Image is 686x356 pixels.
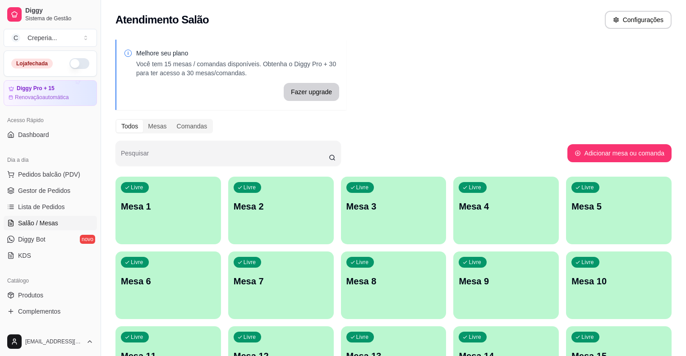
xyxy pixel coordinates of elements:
[18,235,46,244] span: Diggy Bot
[69,58,89,69] button: Alterar Status
[4,232,97,246] a: Diggy Botnovo
[4,331,97,352] button: [EMAIL_ADDRESS][DOMAIN_NAME]
[4,113,97,128] div: Acesso Rápido
[131,333,143,341] p: Livre
[143,120,171,132] div: Mesas
[4,288,97,302] a: Produtos
[346,275,441,288] p: Mesa 8
[4,183,97,198] a: Gestor de Pedidos
[228,251,334,319] button: LivreMesa 7
[121,200,216,213] p: Mesa 1
[4,128,97,142] a: Dashboard
[172,120,212,132] div: Comandas
[17,85,55,92] article: Diggy Pro + 15
[356,259,369,266] p: Livre
[121,152,329,161] input: Pesquisar
[115,13,209,27] h2: Atendimento Salão
[18,130,49,139] span: Dashboard
[459,275,553,288] p: Mesa 9
[356,184,369,191] p: Livre
[131,259,143,266] p: Livre
[469,259,481,266] p: Livre
[605,11,672,29] button: Configurações
[228,177,334,244] button: LivreMesa 2
[11,33,20,42] span: C
[244,184,256,191] p: Livre
[116,120,143,132] div: Todos
[341,251,447,319] button: LivreMesa 8
[581,184,594,191] p: Livre
[18,251,31,260] span: KDS
[25,338,83,345] span: [EMAIL_ADDRESS][DOMAIN_NAME]
[136,49,339,58] p: Melhore seu plano
[469,333,481,341] p: Livre
[566,251,672,319] button: LivreMesa 10
[581,259,594,266] p: Livre
[244,333,256,341] p: Livre
[121,275,216,288] p: Mesa 6
[4,167,97,182] button: Pedidos balcão (PDV)
[25,7,93,15] span: Diggy
[4,248,97,263] a: KDS
[4,80,97,106] a: Diggy Pro + 15Renovaçãoautomática
[234,200,328,213] p: Mesa 2
[571,275,666,288] p: Mesa 10
[453,251,559,319] button: LivreMesa 9
[571,200,666,213] p: Mesa 5
[4,304,97,319] a: Complementos
[4,153,97,167] div: Dia a dia
[4,200,97,214] a: Lista de Pedidos
[28,33,57,42] div: Creperia ...
[18,307,60,316] span: Complementos
[4,274,97,288] div: Catálogo
[115,177,221,244] button: LivreMesa 1
[244,259,256,266] p: Livre
[4,4,97,25] a: DiggySistema de Gestão
[234,275,328,288] p: Mesa 7
[356,333,369,341] p: Livre
[18,186,70,195] span: Gestor de Pedidos
[453,177,559,244] button: LivreMesa 4
[131,184,143,191] p: Livre
[284,83,339,101] button: Fazer upgrade
[15,94,69,101] article: Renovação automática
[566,177,672,244] button: LivreMesa 5
[4,216,97,230] a: Salão / Mesas
[11,59,53,68] div: Loja fechada
[469,184,481,191] p: Livre
[18,291,43,300] span: Produtos
[341,177,447,244] button: LivreMesa 3
[136,59,339,78] p: Você tem 15 mesas / comandas disponíveis. Obtenha o Diggy Pro + 30 para ter acesso a 30 mesas/com...
[18,170,80,179] span: Pedidos balcão (PDV)
[4,29,97,47] button: Select a team
[25,15,93,22] span: Sistema de Gestão
[581,333,594,341] p: Livre
[567,144,672,162] button: Adicionar mesa ou comanda
[18,219,58,228] span: Salão / Mesas
[115,251,221,319] button: LivreMesa 6
[459,200,553,213] p: Mesa 4
[346,200,441,213] p: Mesa 3
[18,202,65,211] span: Lista de Pedidos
